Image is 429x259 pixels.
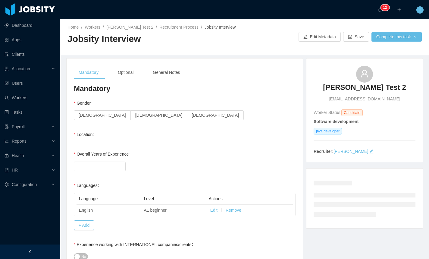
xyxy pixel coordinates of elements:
[12,66,30,71] span: Allocation
[343,32,369,42] button: icon: saveSave
[385,5,387,11] p: 2
[74,183,102,188] label: Languages
[5,92,55,104] a: icon: userWorkers
[201,25,202,30] span: /
[81,25,82,30] span: /
[12,168,18,172] span: HR
[323,83,406,92] h3: [PERSON_NAME] Test 2
[144,196,154,201] span: Level
[341,109,363,116] span: Candidate
[5,67,9,71] i: icon: solution
[113,66,138,79] div: Optional
[314,128,342,134] span: java developer
[192,113,239,118] span: [DEMOGRAPHIC_DATA]
[12,124,25,129] span: Payroll
[12,182,37,187] span: Configuration
[74,152,133,156] label: Overall Years of Experience
[5,153,9,158] i: icon: medicine-box
[79,113,126,118] span: [DEMOGRAPHIC_DATA]
[144,208,167,213] span: A1 beginner
[314,149,333,154] strong: Recruiter:
[360,69,369,78] i: icon: user
[74,162,125,171] input: Overall Years of Experience
[5,168,9,172] i: icon: book
[314,110,341,115] span: Worker Status:
[5,125,9,129] i: icon: file-protect
[378,8,382,12] i: icon: bell
[74,66,103,79] div: Mandatory
[148,66,185,79] div: General Notes
[12,139,27,144] span: Reports
[74,132,97,137] label: Location
[329,96,400,102] span: [EMAIL_ADDRESS][DOMAIN_NAME]
[135,113,183,118] span: [DEMOGRAPHIC_DATA]
[5,106,55,118] a: icon: profileTasks
[226,207,241,213] button: Remove
[418,6,421,14] span: H
[210,207,218,213] button: Edit
[74,220,94,230] button: + Add
[12,153,24,158] span: Health
[67,33,245,45] h2: Jobsity Interview
[5,34,55,46] a: icon: appstoreApps
[369,149,374,153] i: icon: edit
[74,242,196,247] label: Experience working with INTERNATIONAL companies/clients
[159,25,199,30] a: Recruitment Process
[5,19,55,31] a: icon: pie-chartDashboard
[74,101,95,106] label: Gender
[5,77,55,89] a: icon: robotUsers
[103,25,104,30] span: /
[74,84,296,93] h3: Mandatory
[156,25,157,30] span: /
[371,32,422,42] button: Complete this taskicon: down
[209,196,223,201] span: Actions
[5,48,55,60] a: icon: auditClients
[397,8,401,12] i: icon: plus
[323,83,406,96] a: [PERSON_NAME] Test 2
[205,25,236,30] span: Jobsity Interview
[5,182,9,187] i: icon: setting
[299,32,341,42] button: icon: editEdit Metadata
[380,5,389,11] sup: 12
[106,25,153,30] a: [PERSON_NAME] Test 2
[67,25,79,30] a: Home
[5,139,9,143] i: icon: line-chart
[314,119,359,124] strong: Software development
[79,208,93,213] span: English
[85,25,100,30] a: Workers
[333,149,368,154] a: [PERSON_NAME]
[79,196,98,201] span: Language
[383,5,385,11] p: 1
